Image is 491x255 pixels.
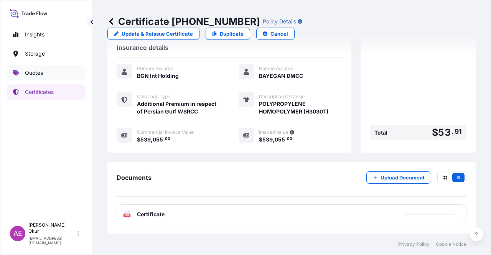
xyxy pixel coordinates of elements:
[137,129,194,135] span: Commercial Invoice Value
[432,128,438,137] span: $
[125,214,130,217] text: PDF
[398,241,430,247] a: Privacy Policy
[117,174,152,181] span: Documents
[137,137,140,142] span: $
[259,137,262,142] span: $
[220,30,244,38] p: Duplicate
[374,129,387,137] span: Total
[285,138,287,140] span: .
[137,211,165,218] span: Certificate
[7,27,86,42] a: Insights
[438,128,450,137] span: 53
[275,137,285,142] span: 055
[287,138,292,140] span: 00
[259,94,305,100] span: Description Of Cargo
[436,241,466,247] a: Cookie Notice
[256,28,295,40] button: Cancel
[7,65,86,81] a: Quotes
[137,100,220,115] span: Additional Premium in respect of Persian Gulf WSRCC
[151,137,153,142] span: ,
[263,18,296,25] p: Policy Details
[25,88,54,96] p: Certificates
[381,174,425,181] p: Upload Document
[137,66,173,72] span: Primary Assured
[262,137,273,142] span: 539
[153,137,163,142] span: 055
[259,72,303,80] span: BAYEGAN DMCC
[25,50,45,58] p: Storage
[28,236,76,245] p: [EMAIL_ADDRESS][DOMAIN_NAME]
[270,30,288,38] p: Cancel
[13,230,22,237] span: AE
[107,28,199,40] a: Update & Reissue Certificate
[455,129,462,134] span: 91
[137,72,179,80] span: BGN Int Holding
[137,94,170,100] span: Coverage Type
[163,138,165,140] span: .
[366,171,431,184] button: Upload Document
[25,31,44,38] p: Insights
[28,222,76,234] p: [PERSON_NAME] Okur
[140,137,151,142] span: 539
[107,15,260,28] p: Certificate [PHONE_NUMBER]
[273,137,275,142] span: ,
[259,66,293,72] span: Named Assured
[259,100,342,115] span: POLYPROPYLENE HOMOPOLYMER (H3030T)
[122,30,193,38] p: Update & Reissue Certificate
[7,46,86,61] a: Storage
[165,138,170,140] span: 00
[7,84,86,100] a: Certificates
[259,129,288,135] span: Insured Value
[25,69,43,77] p: Quotes
[451,129,454,134] span: .
[206,28,250,40] a: Duplicate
